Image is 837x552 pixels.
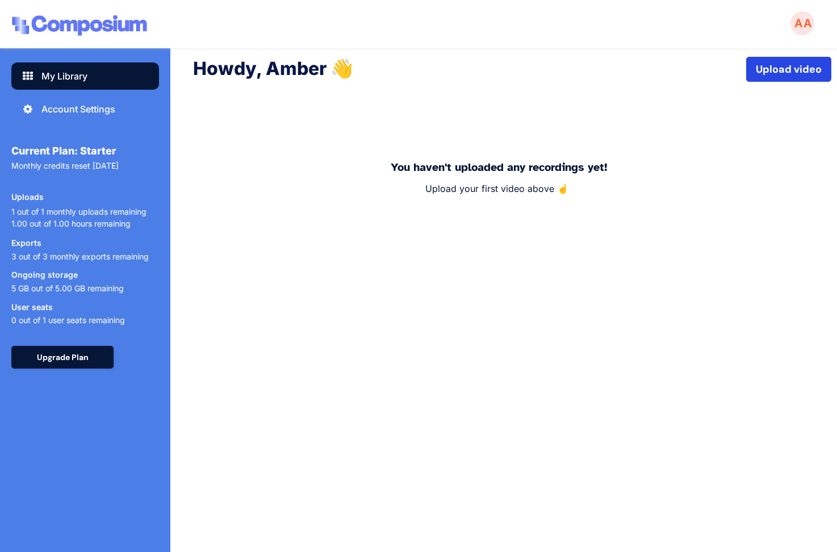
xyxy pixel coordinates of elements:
div: A A [790,18,815,29]
div: Exports [11,239,41,247]
h1: Current Plan: Starter [11,145,159,157]
div: Upload your first video above ☝️ [396,182,597,196]
div: Uploads [11,193,44,201]
div: 0 out of 1 user seats remaining [11,316,125,325]
h1: Howdy, Amber 👋 [193,57,746,83]
div: 1 out of 1 monthly uploads remaining 1.00 out of 1.00 hours remaining [11,206,147,229]
div: Monthly credits reset [DATE] [11,161,159,183]
button: Upload video [746,57,831,82]
div: My Library [41,69,87,83]
div: Account Settings [41,102,115,116]
div: 3 out of 3 monthly exports remaining [11,252,149,262]
strong: You haven't uploaded any recordings yet! [391,160,608,174]
div: 5 GB out of 5.00 GB remaining [11,284,124,294]
div: User seats [11,303,53,311]
button: Upgrade Plan [11,346,114,369]
div: Ongoing storage [11,270,78,279]
img: Primary%20Logo%20%281%29.png [11,11,148,40]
